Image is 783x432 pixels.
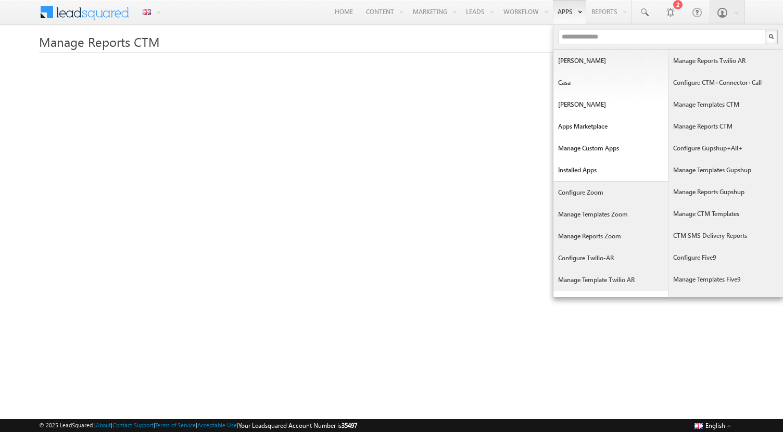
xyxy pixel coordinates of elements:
a: Configure Zoom [553,182,668,204]
a: Manage Reports Zoom [553,225,668,247]
a: Manage Templates CTM [668,94,783,116]
a: Contact Support [112,422,154,428]
button: English [692,419,734,431]
span: © 2025 LeadSquared | | | | | [39,421,357,430]
a: CTM SMS Delivery Reports [668,225,783,247]
a: Apps Marketplace [553,116,668,137]
a: [PERSON_NAME] [553,50,668,72]
a: Manage Reports five9 [668,290,783,312]
a: Manage CTM Templates [668,203,783,225]
a: Configure Five9 [668,247,783,269]
a: [PERSON_NAME] [553,94,668,116]
img: Search [768,34,774,39]
a: Manage Reports CTM [668,116,783,137]
a: Configure Gupshup+All+ [668,137,783,159]
a: Configure CTM+Connector+call [668,72,783,94]
a: Configure Twilio-AR [553,247,668,269]
a: Casa [553,72,668,94]
a: About [96,422,111,428]
a: Acceptable Use [197,422,237,428]
a: Manage Reports Gupshup [668,181,783,203]
a: Terms of Service [155,422,196,428]
span: Your Leadsquared Account Number is [238,422,357,429]
a: Manage Reports Twilio AR [668,50,783,72]
a: Manage Templates Zoom [553,204,668,225]
a: Manage Custom Apps [553,137,668,159]
span: English [705,422,725,429]
a: Manage Template Twilio AR [553,269,668,291]
span: 35497 [342,422,357,429]
a: Installed Apps [553,159,668,181]
a: Manage Templates Gupshup [668,159,783,181]
span: Manage Reports CTM [39,33,160,50]
a: Manage Templates five9 [668,269,783,290]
